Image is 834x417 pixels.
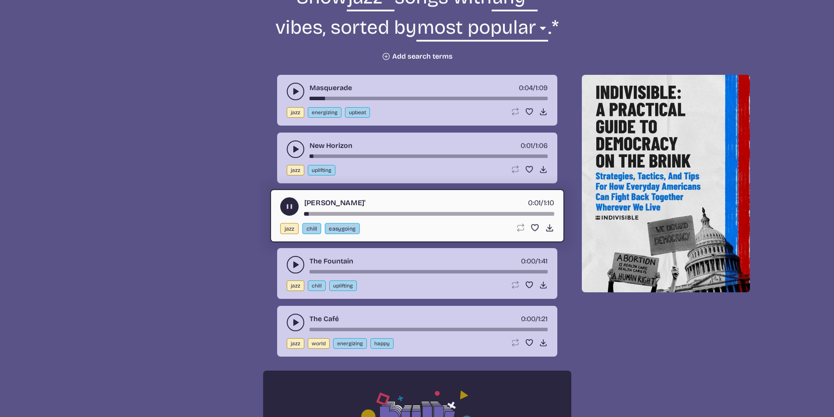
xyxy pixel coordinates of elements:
[280,223,299,234] button: jazz
[310,270,548,273] div: song-time-bar
[310,140,352,151] a: New Horizon
[287,140,304,158] button: play-pause toggle
[521,314,548,324] div: /
[333,338,367,349] button: energizing
[287,314,304,331] button: play-pause toggle
[304,197,366,208] a: [PERSON_NAME]'
[324,223,359,234] button: easygoing
[329,280,357,291] button: uplifting
[310,154,548,158] div: song-time-bar
[525,165,534,174] button: Favorite
[511,165,520,174] button: Loop
[308,280,326,291] button: chill
[308,165,335,175] button: uplifting
[511,280,520,289] button: Loop
[308,107,341,118] button: energizing
[530,223,539,232] button: Favorite
[310,314,339,324] a: The Café
[525,338,534,347] button: Favorite
[528,198,541,207] span: timer
[310,328,548,331] div: song-time-bar
[511,107,520,116] button: Loop
[535,141,548,150] span: 1:06
[528,197,554,208] div: /
[287,165,304,175] button: jazz
[310,256,353,266] a: The Fountain
[515,223,524,232] button: Loop
[538,257,548,265] span: 1:41
[287,256,304,273] button: play-pause toggle
[416,15,548,45] select: sorting
[519,84,533,92] span: timer
[521,315,535,323] span: timer
[310,97,548,100] div: song-time-bar
[370,338,394,349] button: happy
[302,223,321,234] button: chill
[521,141,533,150] span: timer
[535,84,548,92] span: 1:09
[521,140,548,151] div: /
[382,52,453,61] button: Add search terms
[538,315,548,323] span: 1:21
[287,338,304,349] button: jazz
[287,107,304,118] button: jazz
[287,280,304,291] button: jazz
[543,198,554,207] span: 1:10
[511,338,520,347] button: Loop
[308,338,330,349] button: world
[521,256,548,266] div: /
[519,83,548,93] div: /
[280,197,299,216] button: play-pause toggle
[525,107,534,116] button: Favorite
[582,75,750,292] img: Help save our democracy!
[304,212,554,216] div: song-time-bar
[310,83,352,93] a: Masquerade
[345,107,370,118] button: upbeat
[521,257,535,265] span: timer
[525,280,534,289] button: Favorite
[287,83,304,100] button: play-pause toggle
